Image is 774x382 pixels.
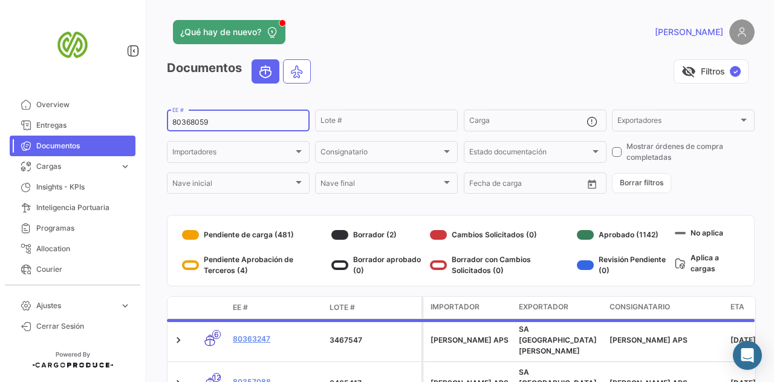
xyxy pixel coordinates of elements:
span: Nave final [320,181,441,189]
datatable-header-cell: Exportador [514,297,605,318]
span: Consignatario [320,150,441,158]
div: Abrir Intercom Messenger [733,341,762,370]
div: Revisión Pendiente (0) [577,254,670,276]
button: Air [284,60,310,83]
input: Desde [469,181,491,189]
button: visibility_offFiltros✓ [674,59,749,84]
div: Aplica a cargas [675,250,740,276]
div: Borrador con Cambios Solicitados (0) [430,254,572,276]
img: placeholder-user.png [729,19,755,45]
span: ✓ [730,66,741,77]
span: Nave inicial [172,181,293,189]
a: Allocation [10,239,135,259]
span: Importadores [172,150,293,158]
span: Entregas [36,120,131,131]
a: Insights - KPIs [10,177,135,197]
span: ETA [730,301,744,312]
div: Cambios Solicitados (0) [430,225,572,245]
span: Estado documentación [469,150,590,158]
span: Lote # [330,302,355,313]
span: Exportadores [617,118,738,127]
a: Entregas [10,115,135,136]
a: Courier [10,259,135,280]
datatable-header-cell: Lote # [325,297,421,318]
button: Ocean [252,60,279,83]
img: san-miguel-logo.png [42,15,103,75]
span: Programas [36,223,131,234]
span: ¿Qué hay de nuevo? [180,26,261,38]
button: Open calendar [583,175,601,193]
datatable-header-cell: Consignatario [605,297,726,318]
span: Exportador [519,301,568,312]
a: Documentos [10,136,135,156]
div: Aprobado (1142) [577,225,670,245]
span: expand_more [120,161,131,172]
span: EE # [233,302,248,313]
span: Consignatario [610,301,670,312]
div: SA [GEOGRAPHIC_DATA][PERSON_NAME] [519,324,600,357]
datatable-header-cell: EE # [228,297,325,318]
span: Courier [36,264,131,275]
button: ¿Qué hay de nuevo? [173,20,285,44]
button: Borrar filtros [612,173,671,193]
a: Overview [10,94,135,115]
a: Inteligencia Portuaria [10,197,135,218]
span: Cerrar Sesión [36,321,131,332]
div: [PERSON_NAME] APS [431,335,509,346]
div: Borrador aprobado (0) [331,254,425,276]
a: Programas [10,218,135,239]
h3: Documentos [167,59,314,84]
div: No aplica [675,225,740,240]
div: Pendiente Aprobación de Terceros (4) [182,254,327,276]
datatable-header-cell: Importador [423,297,514,318]
div: 3467547 [330,335,417,346]
div: Borrador (2) [331,225,425,245]
input: Hasta [499,181,554,189]
a: 80363247 [233,334,320,344]
span: Mostrar órdenes de compra completadas [626,141,755,163]
span: CP KELCO APS [610,335,688,344]
span: Insights - KPIs [36,182,131,193]
span: [PERSON_NAME] [655,26,723,38]
a: Expand/Collapse Row [172,334,184,346]
span: 12 [212,373,221,382]
datatable-header-cell: Modo de Transporte [192,303,228,312]
span: Ajustes [36,300,115,311]
span: Inteligencia Portuaria [36,202,131,213]
span: Overview [36,99,131,110]
span: 6 [212,330,221,339]
span: Importador [431,301,480,312]
span: visibility_off [681,64,696,79]
span: Cargas [36,161,115,172]
span: Documentos [36,140,131,151]
span: expand_more [120,300,131,311]
span: Allocation [36,243,131,254]
div: Pendiente de carga (481) [182,225,327,245]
